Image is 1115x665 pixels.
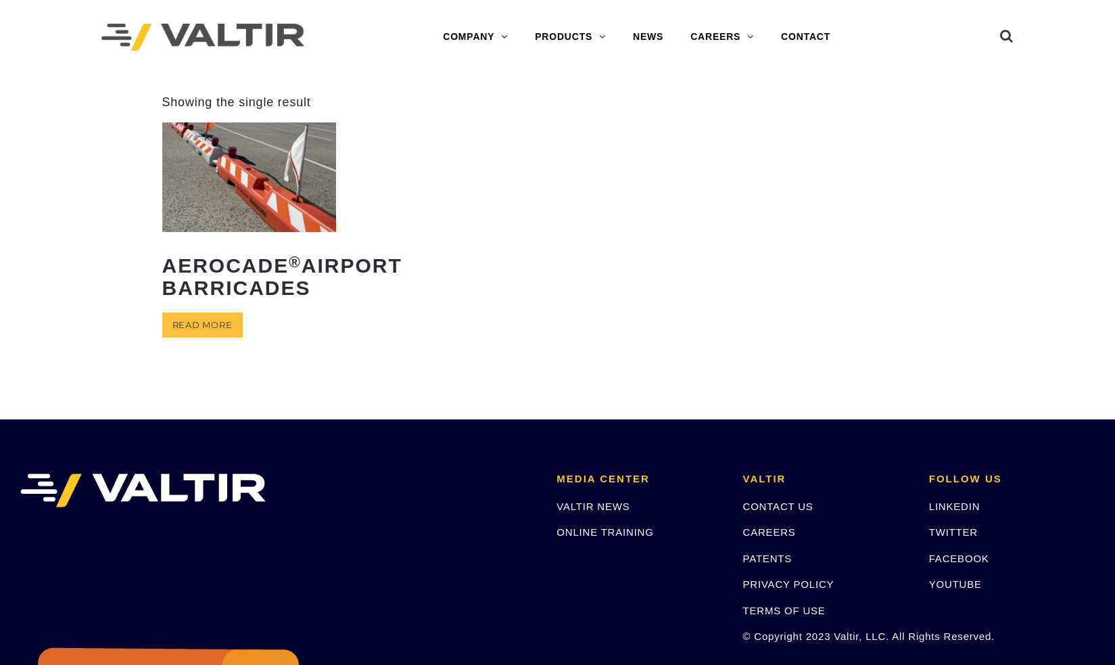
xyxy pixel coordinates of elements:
[289,254,302,271] sup: ®
[767,24,844,51] a: CONTACT
[743,628,909,644] p: © Copyright 2023 Valtir, LLC. All Rights Reserved.
[429,24,521,51] a: COMPANY
[619,24,677,51] a: NEWS
[929,526,978,538] a: TWITTER
[743,501,813,512] a: CONTACT US
[521,24,619,51] a: PRODUCTS
[162,244,337,309] h2: Aerocade Airport Barricades
[929,553,989,564] a: FACEBOOK
[929,501,980,512] a: LINKEDIN
[101,24,304,51] img: Valtir
[162,313,243,338] a: Read more about “Aerocade® Airport Barricades”
[929,578,982,590] a: YOUTUBE
[20,474,266,507] img: VALTIR
[556,501,630,512] a: VALTIR NEWS
[743,474,909,485] h2: VALTIR
[162,122,337,231] img: Valtir Rentals Airport Aerocade Bradley International Airport
[743,526,796,538] a: CAREERS
[929,474,1095,485] h2: FOLLOW US
[556,526,653,538] a: ONLINE TRAINING
[677,24,767,51] a: CAREERS
[743,605,826,616] a: TERMS OF USE
[162,122,337,308] a: Aerocade®Airport Barricades
[743,578,834,590] a: PRIVACY POLICY
[162,95,311,110] p: Showing the single result
[556,474,722,485] h2: MEDIA CENTER
[743,553,792,564] a: PATENTS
